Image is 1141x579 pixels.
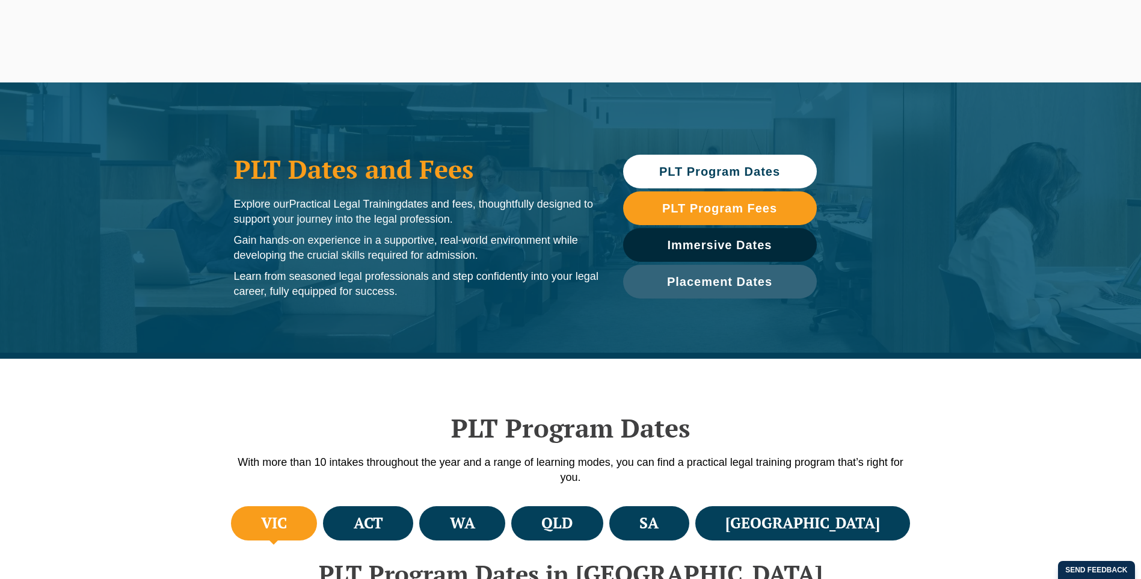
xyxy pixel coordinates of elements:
[662,202,777,214] span: PLT Program Fees
[234,154,599,184] h1: PLT Dates and Fees
[234,233,599,263] p: Gain hands-on experience in a supportive, real-world environment while developing the crucial ski...
[354,513,383,533] h4: ACT
[668,239,772,251] span: Immersive Dates
[234,269,599,299] p: Learn from seasoned legal professionals and step confidently into your legal career, fully equipp...
[289,198,402,210] span: Practical Legal Training
[234,197,599,227] p: Explore our dates and fees, thoughtfully designed to support your journey into the legal profession.
[623,155,817,188] a: PLT Program Dates
[639,513,659,533] h4: SA
[725,513,880,533] h4: [GEOGRAPHIC_DATA]
[659,166,780,178] span: PLT Program Dates
[623,265,817,299] a: Placement Dates
[541,513,573,533] h4: QLD
[228,413,914,443] h2: PLT Program Dates
[261,513,287,533] h4: VIC
[623,191,817,225] a: PLT Program Fees
[228,455,914,485] p: With more than 10 intakes throughout the year and a range of learning modes, you can find a pract...
[450,513,475,533] h4: WA
[667,276,772,288] span: Placement Dates
[623,228,817,262] a: Immersive Dates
